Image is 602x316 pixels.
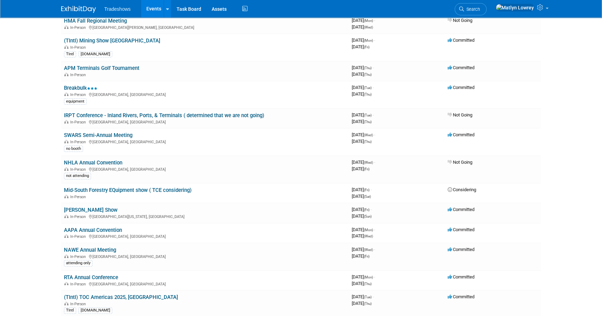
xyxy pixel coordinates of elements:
img: In-Person Event [64,302,68,305]
span: In-Person [70,92,88,97]
span: Committed [448,274,474,279]
span: [DATE] [352,187,372,192]
img: In-Person Event [64,45,68,49]
span: Not Going [448,160,472,165]
span: Committed [448,247,474,252]
span: - [371,187,372,192]
div: equipment [64,98,87,105]
span: In-Person [70,73,88,77]
span: In-Person [70,282,88,286]
span: - [374,160,375,165]
span: (Fri) [364,167,369,171]
span: Committed [448,65,474,70]
div: [GEOGRAPHIC_DATA][PERSON_NAME], [GEOGRAPHIC_DATA] [64,24,346,30]
span: [DATE] [352,160,375,165]
span: (Wed) [364,133,373,137]
span: - [373,112,374,118]
div: [GEOGRAPHIC_DATA], [GEOGRAPHIC_DATA] [64,139,346,144]
div: [GEOGRAPHIC_DATA], [GEOGRAPHIC_DATA] [64,281,346,286]
img: ExhibitDay [61,6,96,13]
span: Committed [448,227,474,232]
img: In-Person Event [64,73,68,76]
span: [DATE] [352,72,372,77]
span: [DATE] [352,65,374,70]
span: In-Person [70,120,88,124]
span: [DATE] [352,24,373,30]
a: RTA Annual Conference [64,274,118,281]
span: (Fri) [364,208,369,212]
span: [DATE] [352,294,374,299]
span: Search [464,7,480,12]
span: Committed [448,132,474,137]
span: [DATE] [352,119,372,124]
img: In-Person Event [64,92,68,96]
img: In-Person Event [64,167,68,171]
div: [GEOGRAPHIC_DATA], [GEOGRAPHIC_DATA] [64,91,346,97]
img: In-Person Event [64,254,68,258]
span: (Wed) [364,161,373,164]
span: [DATE] [352,233,373,238]
span: [DATE] [352,207,372,212]
a: (TIntl) TOC Americas 2025, [GEOGRAPHIC_DATA] [64,294,178,300]
div: TIntl [64,51,76,57]
a: NAWE Annual Meeting [64,247,116,253]
span: - [371,207,372,212]
span: Committed [448,38,474,43]
a: NHLA Annual Convention [64,160,122,166]
span: [DATE] [352,281,372,286]
span: (Mon) [364,275,373,279]
span: - [374,38,375,43]
a: Breakbulk [64,85,97,91]
span: - [373,65,374,70]
div: no booth [64,146,83,152]
span: (Mon) [364,19,373,23]
span: In-Person [70,214,88,219]
span: (Tue) [364,295,372,299]
span: In-Person [70,254,88,259]
div: [DOMAIN_NAME] [79,51,112,57]
span: Committed [448,294,474,299]
span: In-Person [70,167,88,172]
span: (Sun) [364,214,372,218]
div: [GEOGRAPHIC_DATA], [GEOGRAPHIC_DATA] [64,119,346,124]
div: [GEOGRAPHIC_DATA], [GEOGRAPHIC_DATA] [64,166,346,172]
span: [DATE] [352,44,369,49]
span: [DATE] [352,274,375,279]
a: SWARS Semi-Annual Meeting [64,132,132,138]
span: (Wed) [364,248,373,252]
span: (Thu) [364,302,372,306]
span: [DATE] [352,227,375,232]
span: - [374,247,375,252]
div: [GEOGRAPHIC_DATA][US_STATE], [GEOGRAPHIC_DATA] [64,213,346,219]
span: [DATE] [352,139,372,144]
span: In-Person [70,45,88,50]
span: (Thu) [364,92,372,96]
span: [DATE] [352,132,375,137]
span: [DATE] [352,247,375,252]
span: In-Person [70,25,88,30]
span: [DATE] [352,38,375,43]
img: In-Person Event [64,140,68,143]
span: (Tue) [364,113,372,117]
div: [GEOGRAPHIC_DATA], [GEOGRAPHIC_DATA] [64,253,346,259]
span: Not Going [448,112,472,118]
span: [DATE] [352,194,371,199]
span: In-Person [70,140,88,144]
div: TIntl [64,307,76,314]
a: IRPT Conference - Inland Rivers, Ports, & Terminals ( determined that we are not going) [64,112,264,119]
a: AAPA Annual Convention [64,227,122,233]
img: In-Person Event [64,282,68,285]
div: [DOMAIN_NAME] [79,307,112,314]
span: [DATE] [352,112,374,118]
span: (Thu) [364,140,372,144]
a: Mid-South Forestry EQuipment show ( TCE considering) [64,187,192,193]
span: - [374,274,375,279]
span: [DATE] [352,253,369,259]
span: (Sat) [364,195,371,198]
img: Matlyn Lowrey [496,4,534,11]
span: (Thu) [364,282,372,286]
span: Committed [448,85,474,90]
span: [DATE] [352,18,375,23]
span: [DATE] [352,85,374,90]
span: - [374,227,375,232]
